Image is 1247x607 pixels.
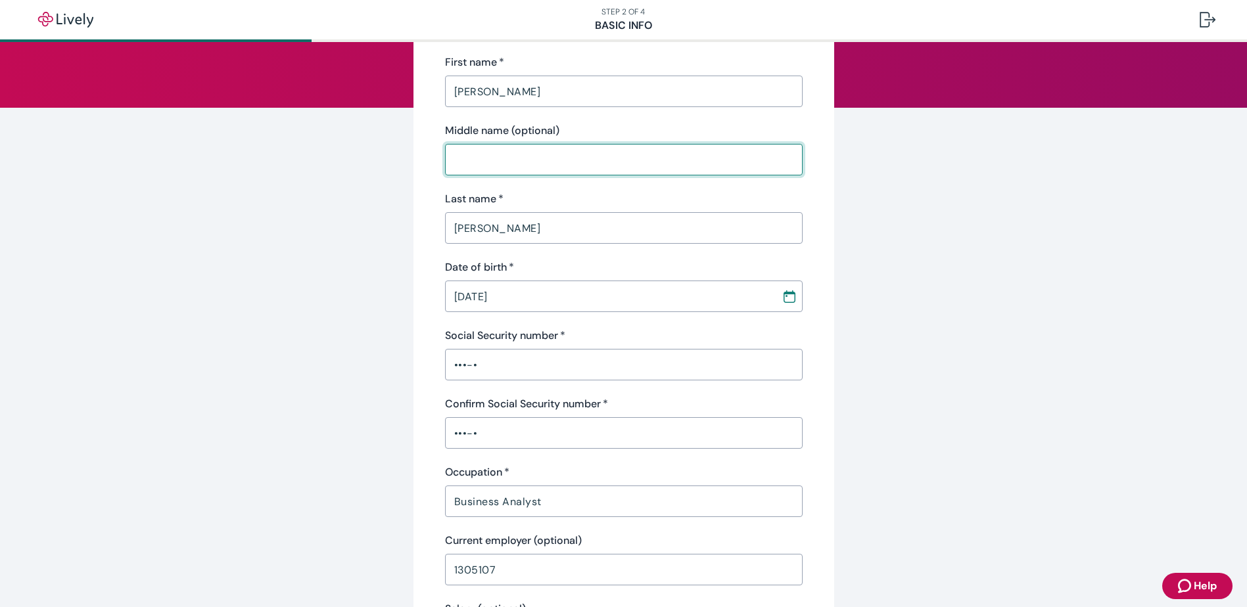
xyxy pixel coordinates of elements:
[1194,578,1217,594] span: Help
[445,420,803,446] input: ••• - •• - ••••
[29,12,103,28] img: Lively
[783,290,796,303] svg: Calendar
[445,123,559,139] label: Middle name (optional)
[445,191,504,207] label: Last name
[445,328,565,344] label: Social Security number
[1189,4,1226,35] button: Log out
[445,396,608,412] label: Confirm Social Security number
[445,283,772,309] input: MM / DD / YYYY
[445,464,509,480] label: Occupation
[1178,578,1194,594] svg: Zendesk support icon
[445,55,504,70] label: First name
[445,533,582,549] label: Current employer (optional)
[1162,573,1233,599] button: Zendesk support iconHelp
[778,284,801,308] button: Choose date, selected date is Aug 18, 1966
[445,351,803,378] input: ••• - •• - ••••
[445,259,514,275] label: Date of birth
